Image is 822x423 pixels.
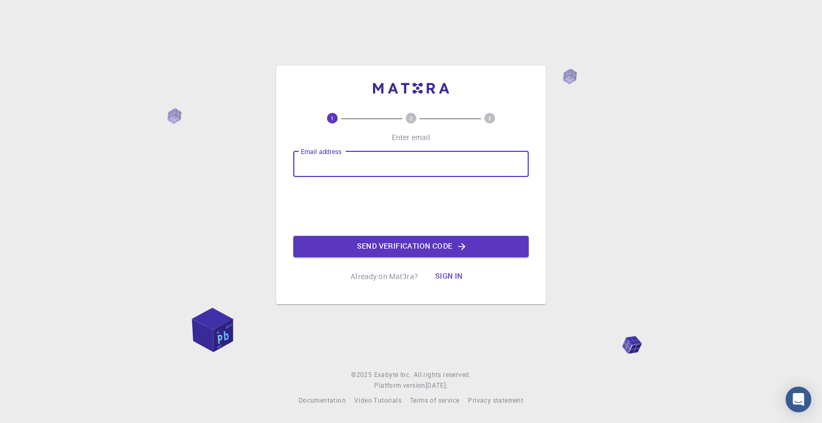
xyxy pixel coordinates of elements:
p: Already on Mat3ra? [351,271,418,282]
span: Terms of service [410,396,459,404]
text: 3 [488,114,491,122]
span: Documentation [299,396,346,404]
span: Exabyte Inc. [374,370,412,379]
span: All rights reserved. [414,370,471,380]
a: Terms of service [410,395,459,406]
a: Documentation [299,395,346,406]
text: 2 [409,114,413,122]
a: Privacy statement [468,395,523,406]
text: 1 [331,114,334,122]
p: Enter email [392,132,431,143]
button: Sign in [427,266,471,287]
a: [DATE]. [425,380,448,391]
span: [DATE] . [425,381,448,389]
a: Exabyte Inc. [374,370,412,380]
span: Platform version [374,380,425,391]
div: Open Intercom Messenger [786,387,811,412]
a: Video Tutorials [354,395,401,406]
span: © 2025 [351,370,374,380]
span: Video Tutorials [354,396,401,404]
span: Privacy statement [468,396,523,404]
label: Email address [301,147,341,156]
iframe: reCAPTCHA [330,186,492,227]
button: Send verification code [293,236,529,257]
